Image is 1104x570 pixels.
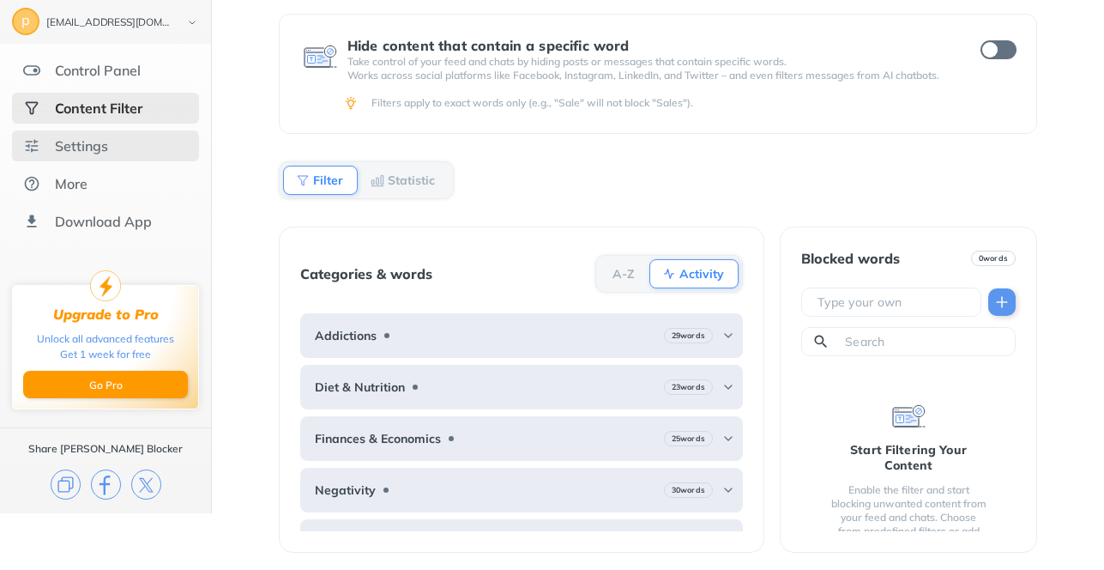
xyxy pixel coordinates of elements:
div: Share [PERSON_NAME] Blocker [28,442,183,456]
div: Categories & words [300,266,432,282]
button: Go Pro [23,371,188,398]
b: 25 words [672,433,705,445]
div: Unlock all advanced features [37,331,174,347]
div: Content Filter [55,100,142,117]
div: Blocked words [801,251,900,266]
div: Get 1 week for free [60,347,151,362]
div: Enable the filter and start blocking unwanted content from your feed and chats. Choose from prede... [829,483,988,552]
div: phdjd1994@gmail.com [46,17,173,29]
div: Upgrade to Pro [53,306,159,323]
b: 23 words [672,381,705,393]
img: social-selected.svg [23,100,40,117]
img: Statistic [371,173,384,187]
b: Addictions [315,329,377,343]
input: Search [843,333,1008,350]
img: facebook.svg [91,470,121,500]
img: Filter [296,173,310,187]
b: Finances & Economics [315,432,441,446]
div: Filters apply to exact words only (e.g., "Sale" will not block "Sales"). [371,96,1013,110]
div: Control Panel [55,62,141,79]
img: copy.svg [51,470,81,500]
img: chevron-bottom-black.svg [182,14,202,32]
div: Hide content that contain a specific word [347,38,950,53]
b: Diet & Nutrition [315,380,405,394]
img: about.svg [23,175,40,192]
p: Works across social platforms like Facebook, Instagram, LinkedIn, and Twitter – and even filters ... [347,69,950,82]
img: settings.svg [23,137,40,155]
b: A-Z [612,269,635,279]
input: Type your own [816,294,974,311]
p: Take control of your feed and chats by hiding posts or messages that contain specific words. [347,55,950,69]
b: 0 words [979,252,1008,264]
div: Download App [55,213,152,230]
b: Filter [313,175,343,185]
b: 29 words [672,330,705,342]
b: 30 words [672,484,705,496]
img: x.svg [131,470,161,500]
b: Negativity [315,483,376,497]
div: Settings [55,137,108,155]
img: download-app.svg [23,213,40,230]
div: Start Filtering Your Content [829,442,988,473]
div: More [55,175,87,192]
img: upgrade-to-pro.svg [90,270,121,301]
img: Activity [662,267,676,281]
b: Statistic [388,175,435,185]
img: features.svg [23,62,40,79]
b: Activity [679,269,724,279]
